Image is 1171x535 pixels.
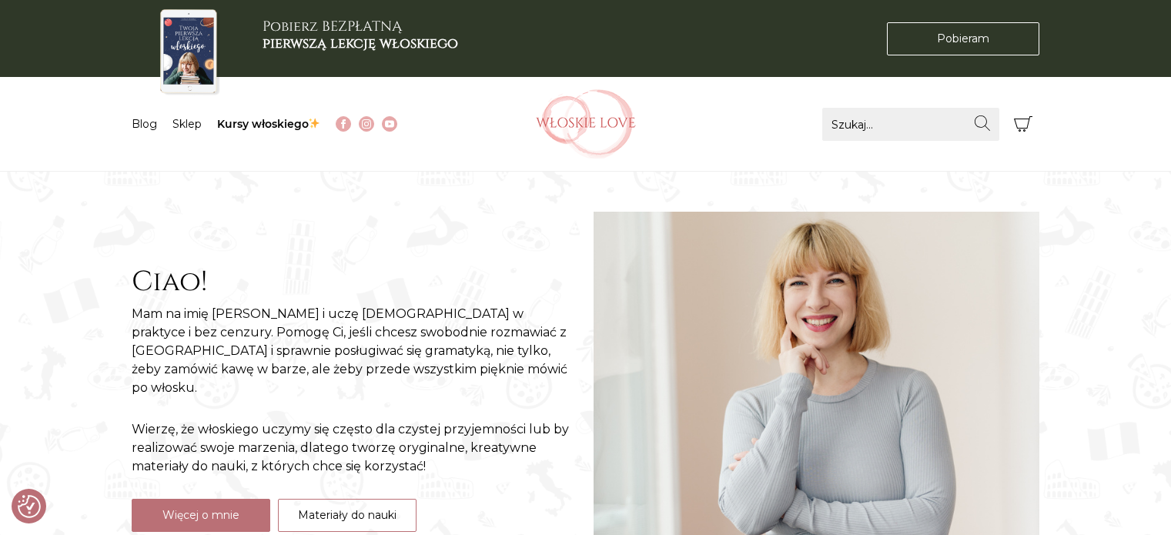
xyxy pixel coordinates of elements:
a: Materiały do nauki [278,499,417,532]
a: Blog [132,117,157,131]
span: Pobieram [937,31,989,47]
h3: Pobierz BEZPŁATNĄ [263,18,458,52]
a: Pobieram [887,22,1039,55]
a: Kursy włoskiego [217,117,321,131]
button: Koszyk [1007,108,1040,141]
p: Wierzę, że włoskiego uczymy się często dla czystej przyjemności lub by realizować swoje marzenia,... [132,420,578,476]
img: Revisit consent button [18,495,41,518]
a: Więcej o mnie [132,499,270,532]
img: Włoskielove [536,89,636,159]
a: Sklep [172,117,202,131]
p: Mam na imię [PERSON_NAME] i uczę [DEMOGRAPHIC_DATA] w praktyce i bez cenzury. Pomogę Ci, jeśli ch... [132,305,578,397]
b: pierwszą lekcję włoskiego [263,34,458,53]
h2: Ciao! [132,266,578,299]
img: ✨ [309,118,320,129]
button: Preferencje co do zgód [18,495,41,518]
input: Szukaj... [822,108,999,141]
